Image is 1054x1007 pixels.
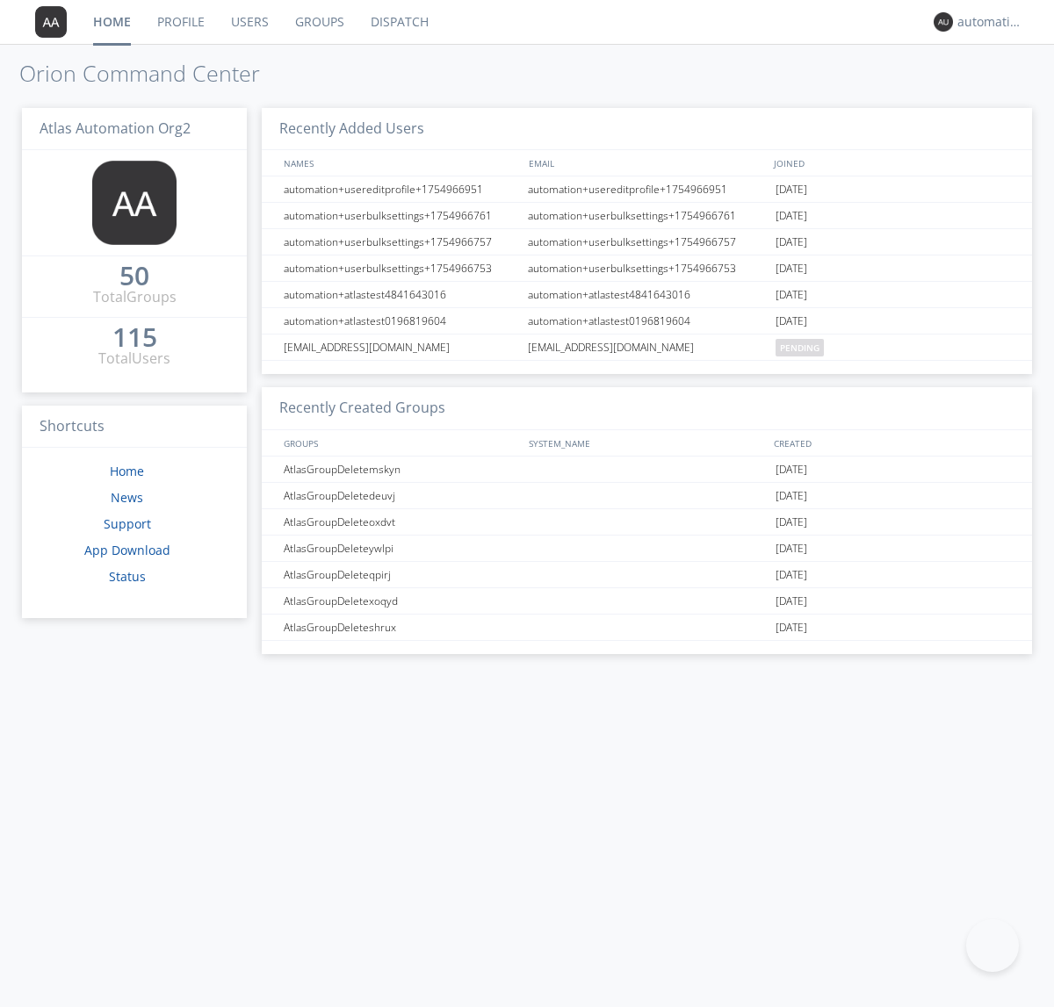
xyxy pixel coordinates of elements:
span: [DATE] [776,176,807,203]
div: Total Users [98,349,170,369]
div: automation+usereditprofile+1754966951 [523,176,771,202]
div: [EMAIL_ADDRESS][DOMAIN_NAME] [523,334,771,360]
a: automation+usereditprofile+1754966951automation+usereditprofile+1754966951[DATE] [262,176,1032,203]
h3: Recently Added Users [262,108,1032,151]
span: [DATE] [776,457,807,483]
a: automation+userbulksettings+1754966761automation+userbulksettings+1754966761[DATE] [262,203,1032,229]
span: [DATE] [776,255,807,282]
span: [DATE] [776,562,807,588]
a: automation+atlastest4841643016automation+atlastest4841643016[DATE] [262,282,1032,308]
div: Total Groups [93,287,177,307]
div: automation+atlas0020+org2 [957,13,1023,31]
a: Status [109,568,146,585]
div: 50 [119,267,149,284]
div: automation+atlastest4841643016 [523,282,771,307]
div: automation+atlastest4841643016 [279,282,523,307]
span: [DATE] [776,536,807,562]
a: News [111,489,143,506]
div: automation+userbulksettings+1754966761 [279,203,523,228]
div: automation+atlastest0196819604 [279,308,523,334]
span: [DATE] [776,483,807,509]
div: automation+userbulksettings+1754966757 [279,229,523,255]
a: AtlasGroupDeletedeuvj[DATE] [262,483,1032,509]
h3: Recently Created Groups [262,387,1032,430]
span: [DATE] [776,588,807,615]
div: [EMAIL_ADDRESS][DOMAIN_NAME] [279,334,523,360]
a: Support [104,515,151,532]
div: automation+atlastest0196819604 [523,308,771,334]
div: automation+userbulksettings+1754966753 [523,255,771,281]
a: Home [110,463,144,479]
span: pending [776,339,824,356]
a: AtlasGroupDeletemskyn[DATE] [262,457,1032,483]
span: Atlas Automation Org2 [40,119,191,138]
img: 373638.png [92,161,177,245]
a: AtlasGroupDeletexoqyd[DATE] [262,588,1032,615]
span: [DATE] [776,282,807,308]
div: AtlasGroupDeleteoxdvt [279,509,523,535]
div: automation+usereditprofile+1754966951 [279,176,523,202]
div: AtlasGroupDeletemskyn [279,457,523,482]
div: SYSTEM_NAME [524,430,769,456]
span: [DATE] [776,229,807,255]
h3: Shortcuts [22,406,247,449]
iframe: Toggle Customer Support [966,919,1019,972]
a: AtlasGroupDeleteywlpi[DATE] [262,536,1032,562]
span: [DATE] [776,308,807,334]
a: AtlasGroupDeleteshrux[DATE] [262,615,1032,641]
span: [DATE] [776,615,807,641]
img: 373638.png [934,12,953,32]
span: [DATE] [776,509,807,536]
div: AtlasGroupDeleteqpirj [279,562,523,587]
a: AtlasGroupDeleteqpirj[DATE] [262,562,1032,588]
div: AtlasGroupDeletexoqyd [279,588,523,614]
div: automation+userbulksettings+1754966761 [523,203,771,228]
div: automation+userbulksettings+1754966757 [523,229,771,255]
span: [DATE] [776,203,807,229]
div: JOINED [769,150,1015,176]
div: GROUPS [279,430,520,456]
div: AtlasGroupDeletedeuvj [279,483,523,508]
a: 115 [112,328,157,349]
div: AtlasGroupDeleteywlpi [279,536,523,561]
a: App Download [84,542,170,558]
a: automation+userbulksettings+1754966757automation+userbulksettings+1754966757[DATE] [262,229,1032,255]
div: 115 [112,328,157,346]
a: automation+userbulksettings+1754966753automation+userbulksettings+1754966753[DATE] [262,255,1032,282]
div: automation+userbulksettings+1754966753 [279,255,523,281]
img: 373638.png [35,6,67,38]
div: AtlasGroupDeleteshrux [279,615,523,640]
div: NAMES [279,150,520,176]
a: AtlasGroupDeleteoxdvt[DATE] [262,509,1032,536]
div: EMAIL [524,150,769,176]
a: automation+atlastest0196819604automation+atlastest0196819604[DATE] [262,308,1032,334]
a: 50 [119,267,149,287]
a: [EMAIL_ADDRESS][DOMAIN_NAME][EMAIL_ADDRESS][DOMAIN_NAME]pending [262,334,1032,361]
div: CREATED [769,430,1015,456]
